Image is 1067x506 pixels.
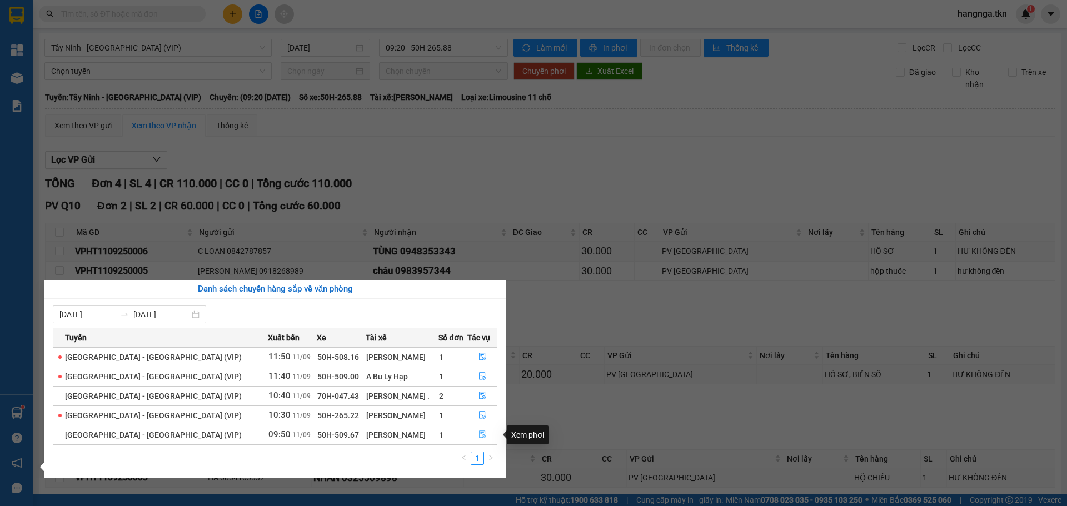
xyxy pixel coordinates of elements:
span: left [461,454,467,461]
li: Previous Page [457,452,471,465]
button: file-done [468,426,497,444]
button: file-done [468,387,497,405]
span: [GEOGRAPHIC_DATA] - [GEOGRAPHIC_DATA] (VIP) [65,411,242,420]
div: [PERSON_NAME] [366,409,438,422]
span: to [120,310,129,319]
div: Xem phơi [507,425,549,444]
span: 50H-265.22 [317,411,359,420]
span: Tài xế [366,332,387,344]
button: left [457,452,471,465]
input: Từ ngày [59,308,116,320]
button: file-done [468,368,497,385]
span: file-done [478,430,486,439]
span: 50H-509.67 [317,430,359,439]
span: 11/09 [292,373,311,380]
span: file-done [478,372,486,381]
span: 09:50 [268,429,291,439]
span: 11/09 [292,353,311,361]
a: 1 [471,452,483,464]
span: [GEOGRAPHIC_DATA] - [GEOGRAPHIC_DATA] (VIP) [65,353,242,362]
span: file-done [478,392,486,400]
span: Xe [317,332,326,344]
span: [GEOGRAPHIC_DATA] - [GEOGRAPHIC_DATA] (VIP) [65,430,242,439]
span: Xuất bến [268,332,300,344]
span: 11:50 [268,352,291,362]
div: [PERSON_NAME] [366,429,438,441]
li: Next Page [484,452,497,465]
li: 1 [471,452,484,465]
span: 10:30 [268,410,291,420]
span: Tuyến [65,332,87,344]
span: 1 [439,411,443,420]
button: right [484,452,497,465]
span: 11/09 [292,431,311,439]
input: Đến ngày [133,308,190,320]
span: right [487,454,494,461]
span: 11/09 [292,412,311,419]
span: Số đơn [438,332,463,344]
span: 50H-508.16 [317,353,359,362]
span: 11:40 [268,371,291,381]
span: 1 [439,353,443,362]
div: [PERSON_NAME] [366,351,438,363]
div: A Bu Ly Hạp [366,370,438,383]
span: 1 [439,430,443,439]
span: swap-right [120,310,129,319]
span: 2 [439,392,443,400]
span: 50H-509.00 [317,372,359,381]
span: file-done [478,411,486,420]
button: file-done [468,348,497,366]
span: 10:40 [268,390,291,400]
span: 70H-047.43 [317,392,359,400]
span: [GEOGRAPHIC_DATA] - [GEOGRAPHIC_DATA] (VIP) [65,372,242,381]
button: file-done [468,407,497,424]
span: 11/09 [292,392,311,400]
div: [PERSON_NAME] . [366,390,438,402]
span: [GEOGRAPHIC_DATA] - [GEOGRAPHIC_DATA] (VIP) [65,392,242,400]
span: Tác vụ [467,332,490,344]
span: file-done [478,353,486,362]
span: 1 [439,372,443,381]
div: Danh sách chuyến hàng sắp về văn phòng [53,283,497,296]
